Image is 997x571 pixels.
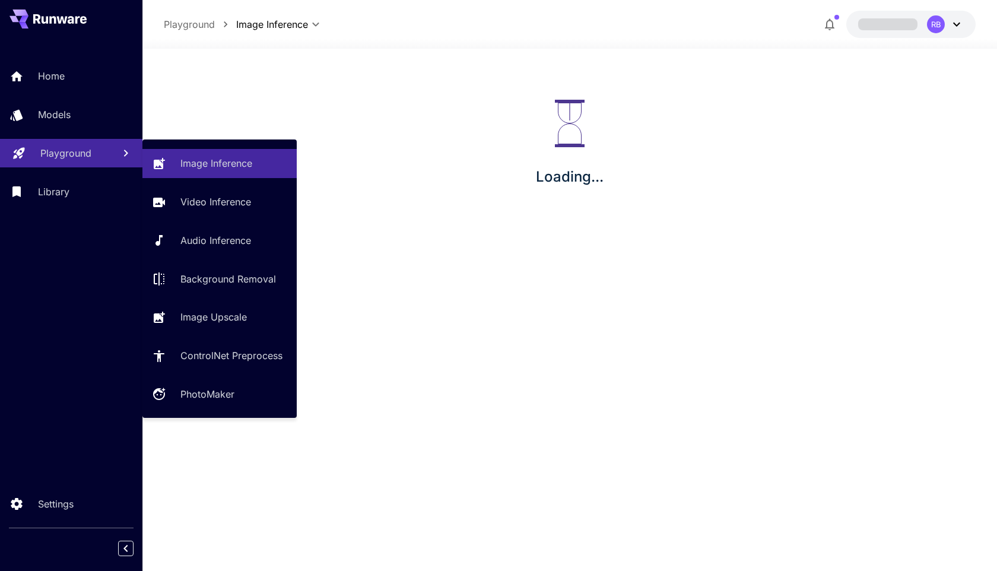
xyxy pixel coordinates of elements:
[142,149,297,178] a: Image Inference
[180,156,252,170] p: Image Inference
[142,226,297,255] a: Audio Inference
[38,107,71,122] p: Models
[38,497,74,511] p: Settings
[180,387,234,401] p: PhotoMaker
[38,69,65,83] p: Home
[180,310,247,324] p: Image Upscale
[180,272,276,286] p: Background Removal
[142,303,297,332] a: Image Upscale
[180,348,282,363] p: ControlNet Preprocess
[927,15,945,33] div: RB
[142,380,297,409] a: PhotoMaker
[164,17,215,31] p: Playground
[180,195,251,209] p: Video Inference
[38,185,69,199] p: Library
[164,17,236,31] nav: breadcrumb
[180,233,251,248] p: Audio Inference
[40,146,91,160] p: Playground
[142,341,297,370] a: ControlNet Preprocess
[536,166,604,188] p: Loading...
[118,541,134,556] button: Collapse sidebar
[127,538,142,559] div: Collapse sidebar
[236,17,308,31] span: Image Inference
[142,264,297,293] a: Background Removal
[142,188,297,217] a: Video Inference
